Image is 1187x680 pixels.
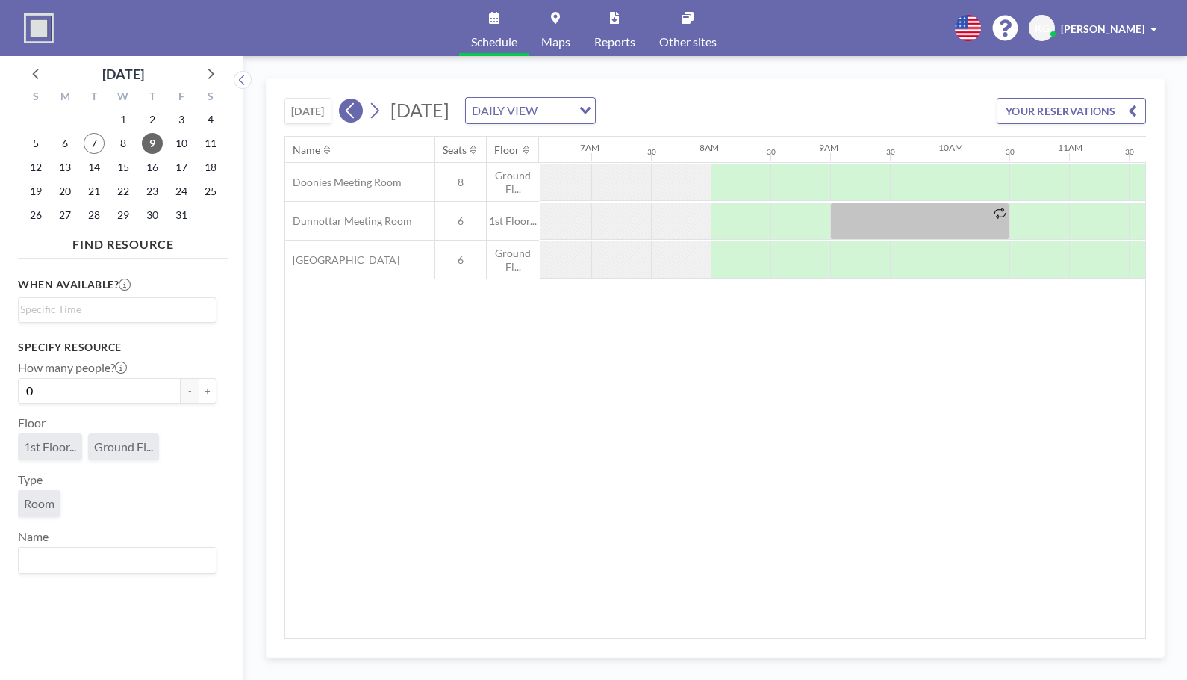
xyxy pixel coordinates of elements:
span: Saturday, October 25, 2025 [200,181,221,202]
div: T [137,88,166,108]
div: Name [293,143,320,157]
span: Monday, October 27, 2025 [54,205,75,226]
label: How many people? [18,360,127,375]
span: Sunday, October 5, 2025 [25,133,46,154]
div: 30 [767,147,776,157]
button: + [199,378,216,404]
div: S [196,88,225,108]
span: Thursday, October 23, 2025 [142,181,163,202]
span: 8 [435,176,486,189]
span: [PERSON_NAME] [1061,22,1144,35]
h3: Specify resource [18,341,216,354]
span: Ground Fl... [487,247,539,273]
h4: FIND RESOURCE [18,231,228,252]
span: Other sites [659,36,717,48]
span: Friday, October 24, 2025 [171,181,192,202]
span: Ground Fl... [487,169,539,195]
span: Tuesday, October 28, 2025 [84,205,105,226]
div: 30 [1006,147,1015,157]
label: Type [18,472,43,487]
span: 1st Floor... [487,214,539,228]
span: Tuesday, October 14, 2025 [84,157,105,178]
div: 11AM [1058,142,1082,153]
div: 9AM [819,142,838,153]
span: DAILY VIEW [469,101,540,120]
span: Saturday, October 4, 2025 [200,109,221,130]
img: organization-logo [24,13,54,43]
span: Dunnottar Meeting Room [285,214,412,228]
span: Monday, October 20, 2025 [54,181,75,202]
div: 10AM [938,142,963,153]
span: Monday, October 6, 2025 [54,133,75,154]
span: 6 [435,253,486,267]
button: [DATE] [284,98,331,124]
div: W [109,88,138,108]
div: Search for option [19,548,216,573]
span: Saturday, October 18, 2025 [200,157,221,178]
div: 8AM [700,142,719,153]
span: Schedule [471,36,517,48]
span: Doonies Meeting Room [285,176,402,189]
span: Thursday, October 30, 2025 [142,205,163,226]
input: Search for option [542,101,570,120]
div: Seats [443,143,467,157]
div: T [80,88,109,108]
div: [DATE] [102,64,144,84]
label: Floor [18,415,46,430]
button: - [181,378,199,404]
span: Thursday, October 16, 2025 [142,157,163,178]
span: Wednesday, October 15, 2025 [113,157,134,178]
span: Thursday, October 2, 2025 [142,109,163,130]
span: Wednesday, October 22, 2025 [113,181,134,202]
span: Friday, October 10, 2025 [171,133,192,154]
label: Name [18,529,49,544]
span: [DATE] [390,99,449,121]
span: 1st Floor... [24,439,76,454]
span: Sunday, October 12, 2025 [25,157,46,178]
span: Wednesday, October 8, 2025 [113,133,134,154]
input: Search for option [20,551,208,570]
span: 6 [435,214,486,228]
span: Friday, October 31, 2025 [171,205,192,226]
button: YOUR RESERVATIONS [997,98,1146,124]
div: 30 [1125,147,1134,157]
span: Monday, October 13, 2025 [54,157,75,178]
span: [GEOGRAPHIC_DATA] [285,253,399,267]
span: Wednesday, October 29, 2025 [113,205,134,226]
span: Tuesday, October 7, 2025 [84,133,105,154]
input: Search for option [20,301,208,318]
div: S [22,88,51,108]
div: 30 [886,147,895,157]
span: Wednesday, October 1, 2025 [113,109,134,130]
div: 7AM [580,142,599,153]
div: 30 [647,147,656,157]
span: Ground Fl... [94,439,153,454]
span: Reports [594,36,635,48]
div: F [166,88,196,108]
span: Saturday, October 11, 2025 [200,133,221,154]
div: Search for option [19,298,216,321]
span: Maps [541,36,570,48]
span: Thursday, October 9, 2025 [142,133,163,154]
span: Friday, October 3, 2025 [171,109,192,130]
div: Search for option [466,98,595,123]
span: KG [1035,22,1050,35]
div: Floor [494,143,520,157]
span: Sunday, October 19, 2025 [25,181,46,202]
span: Sunday, October 26, 2025 [25,205,46,226]
span: Friday, October 17, 2025 [171,157,192,178]
span: Tuesday, October 21, 2025 [84,181,105,202]
div: M [51,88,80,108]
span: Room [24,496,54,510]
